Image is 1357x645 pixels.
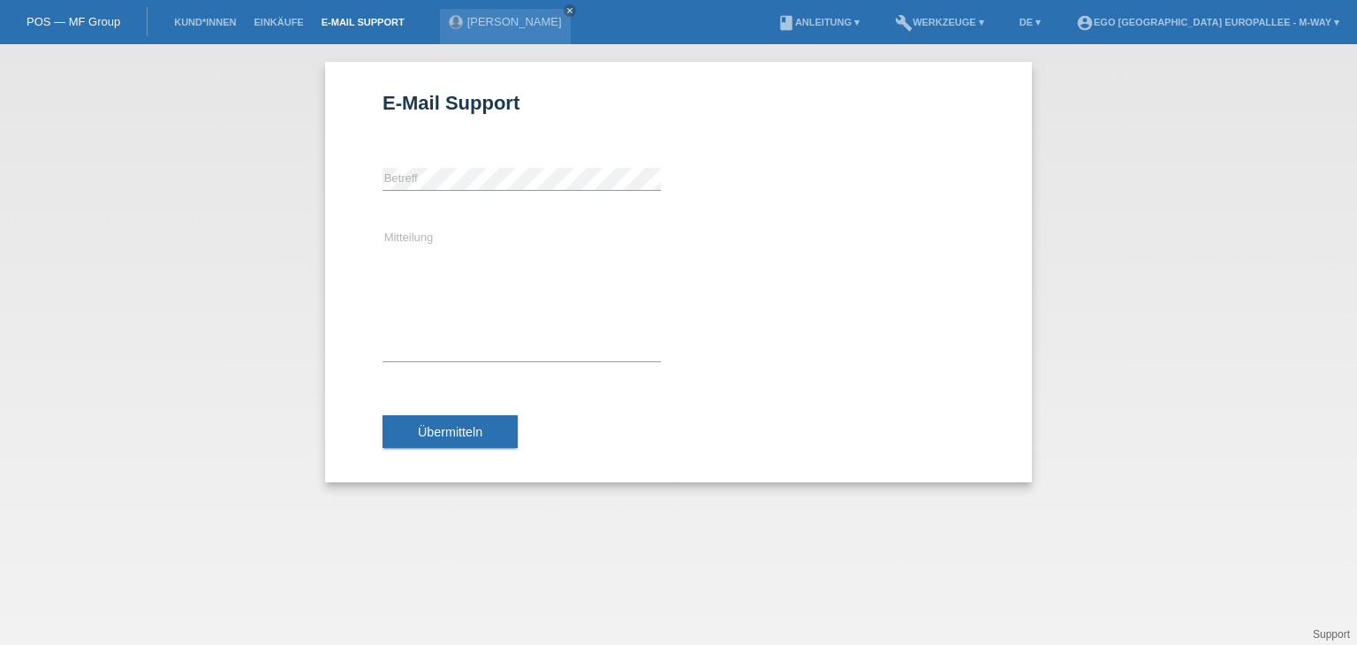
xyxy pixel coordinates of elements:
a: Einkäufe [245,17,312,27]
h1: E-Mail Support [383,92,974,114]
a: account_circleEGO [GEOGRAPHIC_DATA] Europallee - m-way ▾ [1067,17,1348,27]
i: book [777,14,795,32]
button: Übermitteln [383,415,518,449]
a: buildWerkzeuge ▾ [886,17,993,27]
i: build [895,14,913,32]
span: Übermitteln [418,425,482,439]
a: [PERSON_NAME] [467,15,562,28]
i: close [565,6,574,15]
a: POS — MF Group [27,15,120,28]
a: Kund*innen [165,17,245,27]
a: E-Mail Support [313,17,413,27]
a: DE ▾ [1011,17,1050,27]
a: close [564,4,576,17]
a: Support [1313,628,1350,641]
a: bookAnleitung ▾ [769,17,868,27]
i: account_circle [1076,14,1094,32]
